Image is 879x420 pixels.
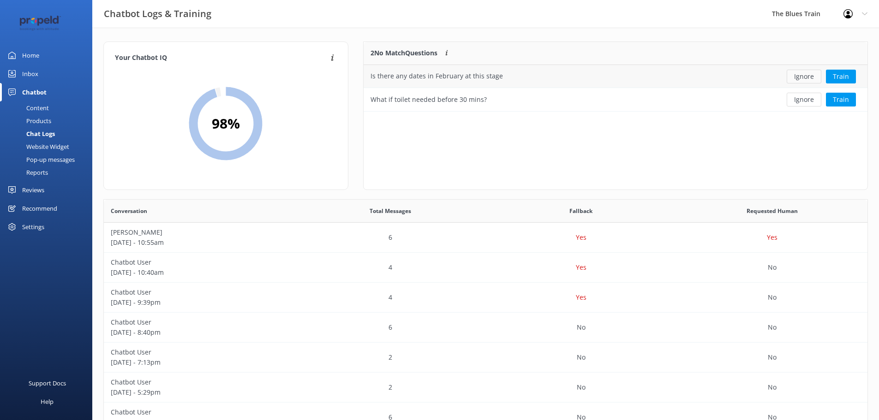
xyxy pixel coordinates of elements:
div: row [104,313,867,343]
span: Requested Human [747,207,798,215]
span: Fallback [569,207,592,215]
p: No [577,382,586,392]
div: row [104,343,867,373]
div: Inbox [22,65,38,83]
a: Chat Logs [6,127,92,140]
h2: 98 % [212,112,240,135]
p: [DATE] - 9:39pm [111,297,288,308]
p: Yes [576,262,586,272]
div: Content [6,101,49,114]
div: row [364,88,867,111]
div: Chatbot [22,83,47,101]
a: Products [6,114,92,127]
div: Website Widget [6,140,69,153]
p: [DATE] - 5:29pm [111,387,288,397]
p: 2 [389,352,392,362]
p: Yes [576,232,586,243]
div: row [364,65,867,88]
div: Reviews [22,181,44,199]
p: Chatbot User [111,407,288,417]
p: 4 [389,292,392,302]
p: Yes [767,232,777,243]
p: Yes [576,292,586,302]
p: Chatbot User [111,347,288,357]
h4: Your Chatbot IQ [115,53,328,63]
a: Pop-up messages [6,153,92,166]
p: [DATE] - 10:55am [111,237,288,248]
img: 12-1677471078.png [14,16,67,31]
p: [PERSON_NAME] [111,227,288,237]
button: Train [826,70,856,83]
button: Ignore [787,70,821,83]
div: row [104,223,867,253]
a: Website Widget [6,140,92,153]
a: Reports [6,166,92,179]
p: Chatbot User [111,287,288,297]
span: Total Messages [370,207,411,215]
p: 6 [389,322,392,332]
span: Conversation [111,207,147,215]
div: Is there any dates in February at this stage [371,71,503,81]
p: No [768,292,777,302]
div: Reports [6,166,48,179]
div: Chat Logs [6,127,55,140]
p: 4 [389,262,392,272]
div: row [104,283,867,313]
div: What if toilet needed before 30 mins? [371,95,487,105]
div: Products [6,114,51,127]
p: No [768,382,777,392]
p: Chatbot User [111,317,288,327]
p: 2 No Match Questions [371,48,437,58]
p: Chatbot User [111,257,288,267]
p: Chatbot User [111,377,288,387]
p: No [577,322,586,332]
div: Pop-up messages [6,153,75,166]
div: Help [41,392,54,411]
p: 2 [389,382,392,392]
div: Settings [22,218,44,236]
div: grid [364,65,867,111]
div: row [104,253,867,283]
h3: Chatbot Logs & Training [104,6,211,21]
p: No [768,262,777,272]
p: No [577,352,586,362]
div: Recommend [22,199,57,218]
p: [DATE] - 8:40pm [111,327,288,337]
div: row [104,373,867,402]
p: [DATE] - 7:13pm [111,357,288,367]
div: Support Docs [29,374,66,392]
div: Home [22,46,39,65]
p: No [768,352,777,362]
button: Ignore [787,93,821,106]
p: [DATE] - 10:40am [111,267,288,278]
a: Content [6,101,92,114]
button: Train [826,93,856,106]
p: 6 [389,232,392,243]
p: No [768,322,777,332]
